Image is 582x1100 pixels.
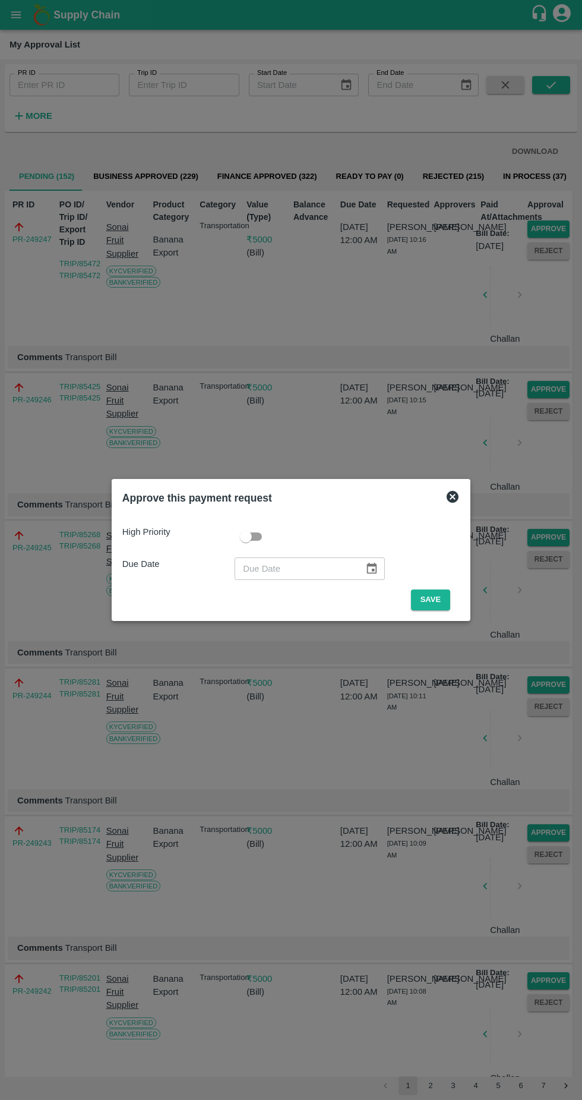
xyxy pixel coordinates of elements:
[411,590,450,610] button: Save
[122,557,235,571] p: Due Date
[122,525,235,538] p: High Priority
[235,557,356,580] input: Due Date
[122,492,272,504] b: Approve this payment request
[360,557,383,580] button: Choose date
